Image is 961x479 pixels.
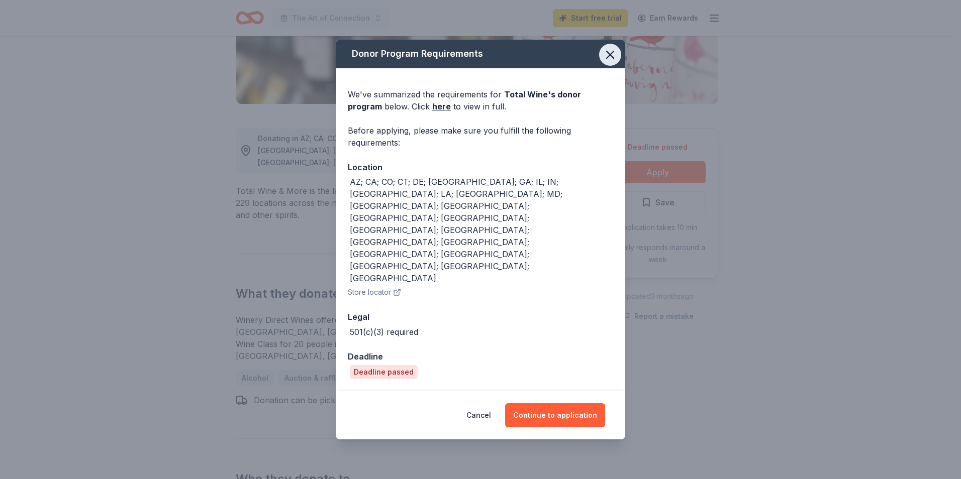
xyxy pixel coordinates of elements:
button: Cancel [466,403,491,427]
div: Deadline [348,350,613,363]
button: Continue to application [505,403,605,427]
div: We've summarized the requirements for below. Click to view in full. [348,88,613,112]
button: Store locator [348,286,401,298]
div: Before applying, please make sure you fulfill the following requirements: [348,125,613,149]
div: Donor Program Requirements [336,40,625,68]
div: 501(c)(3) required [350,326,418,338]
div: Deadline passed [350,365,418,379]
div: AZ; CA; CO; CT; DE; [GEOGRAPHIC_DATA]; GA; IL; IN; [GEOGRAPHIC_DATA]; LA; [GEOGRAPHIC_DATA]; MD; ... [350,176,613,284]
a: here [432,100,451,112]
div: Legal [348,310,613,323]
div: Location [348,161,613,174]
